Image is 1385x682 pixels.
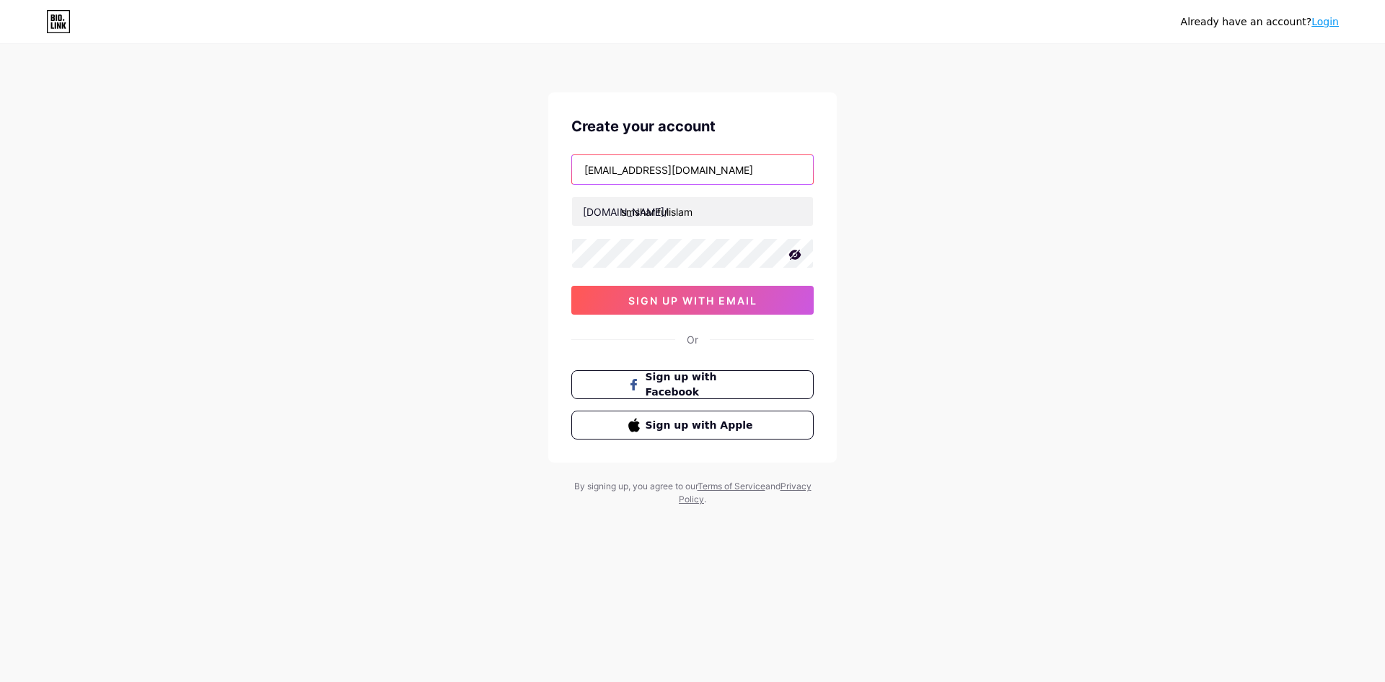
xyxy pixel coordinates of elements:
a: Login [1311,16,1339,27]
span: Sign up with Apple [646,418,757,433]
button: Sign up with Apple [571,411,814,440]
div: Already have an account? [1181,14,1339,30]
div: [DOMAIN_NAME]/ [583,204,668,219]
input: Email [572,155,813,184]
input: username [572,197,813,226]
a: Terms of Service [698,481,765,491]
div: Create your account [571,115,814,137]
div: Or [687,332,698,347]
button: sign up with email [571,286,814,315]
div: By signing up, you agree to our and . [570,480,815,506]
span: sign up with email [628,294,757,307]
button: Sign up with Facebook [571,370,814,399]
span: Sign up with Facebook [646,370,757,400]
